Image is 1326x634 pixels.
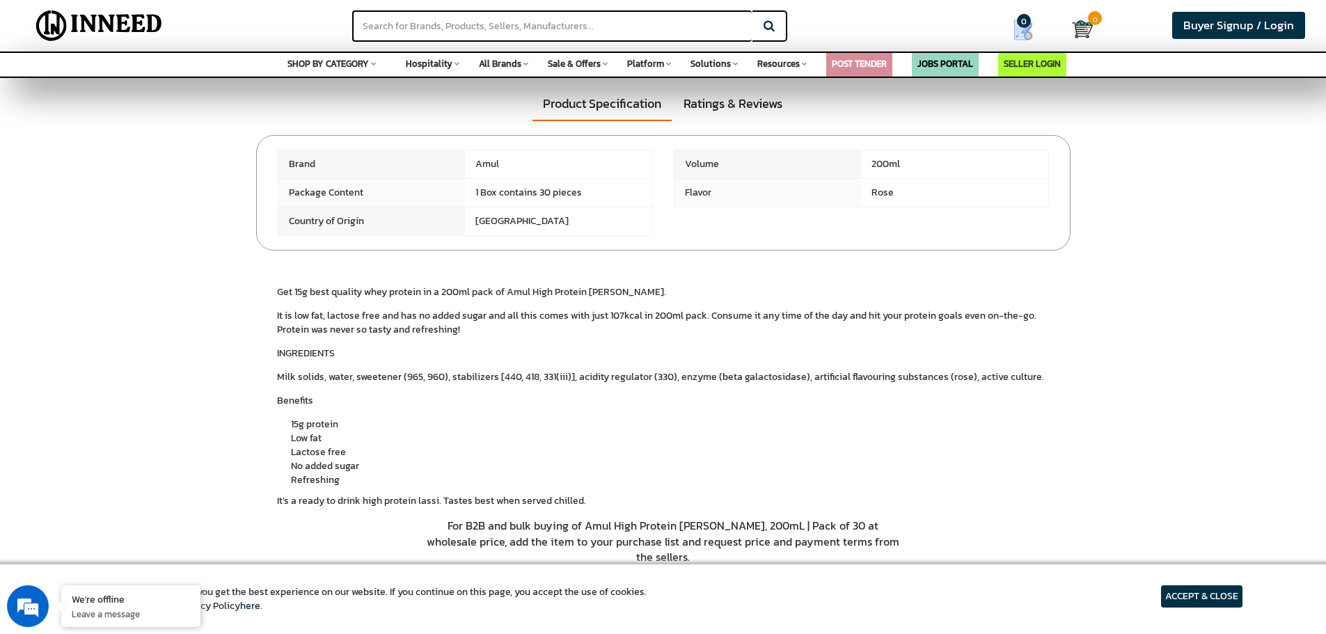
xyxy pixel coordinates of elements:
li: Low fat [291,431,1050,445]
div: We're offline [72,592,190,605]
span: Solutions [690,57,731,70]
p: It is low fat, lactose free and has no added sugar and all this comes with just 107kcal in 200ml ... [277,309,1050,337]
a: JOBS PORTAL [917,57,973,70]
img: salesiqlogo_leal7QplfZFryJ6FIlVepeu7OftD7mt8q6exU6-34PB8prfIgodN67KcxXM9Y7JQ_.png [96,365,106,374]
textarea: Type your message and click 'Submit' [7,380,265,429]
span: Hospitality [406,57,452,70]
img: Cart [1072,19,1093,40]
span: 1 Box contains 30 pieces [465,179,652,207]
span: Platform [627,57,664,70]
span: 0 [1088,11,1102,25]
a: my Quotes 0 [986,14,1072,46]
li: 15g protein [291,418,1050,431]
a: POST TENDER [832,57,887,70]
span: Flavor [674,179,862,207]
a: Buyer Signup / Login [1172,12,1305,39]
span: Sale & Offers [548,57,601,70]
img: logo_Zg8I0qSkbAqR2WFHt3p6CTuqpyXMFPubPcD2OT02zFN43Cy9FUNNG3NEPhM_Q1qe_.png [24,84,58,91]
span: 200ml [861,150,1048,178]
article: ACCEPT & CLOSE [1161,585,1242,608]
span: Brand [278,150,466,178]
span: Package Content [278,179,466,207]
span: SHOP BY CATEGORY [287,57,369,70]
li: Lactose free [291,445,1050,459]
img: Inneed.Market [24,8,174,43]
p: INGREDIENTS [277,347,1050,360]
span: 0 [1017,14,1031,28]
p: Get 15g best quality whey protein in a 200ml pack of Amul High Protein [PERSON_NAME]. [277,285,1050,299]
p: It’s a ready to drink high protein lassi. Tastes best when served chilled. [277,494,1050,508]
span: We are offline. Please leave us a message. [29,175,243,316]
span: Rose [861,179,1048,207]
a: here [240,599,260,613]
p: Benefits [277,394,1050,408]
span: Volume [674,150,862,178]
a: Ratings & Reviews [673,88,793,120]
li: No added sugar [291,459,1050,473]
p: For B2B and bulk buying of Amul High Protein [PERSON_NAME], 200mL | Pack of 30 at wholesale price... [425,518,901,580]
em: Driven by SalesIQ [109,365,177,374]
input: Search for Brands, Products, Sellers, Manufacturers... [352,10,752,42]
span: Amul [465,150,652,178]
a: Product Specification [532,88,672,121]
span: [GEOGRAPHIC_DATA] [465,207,652,235]
img: Show My Quotes [1013,19,1034,40]
span: Country of Origin [278,207,466,235]
em: Submit [204,429,253,447]
p: Milk solids, water, sweetener (965, 960), stabilizers [440, 418, 331(iii)], acidity regulator (33... [277,370,1050,384]
div: Minimize live chat window [228,7,262,40]
div: Leave a message [72,78,234,96]
span: Buyer Signup / Login [1183,17,1294,34]
a: SELLER LOGIN [1004,57,1061,70]
a: Cart 0 [1072,14,1085,45]
li: Refreshing [291,473,1050,487]
article: We use cookies to ensure you get the best experience on our website. If you continue on this page... [84,585,647,613]
span: Resources [757,57,800,70]
p: Leave a message [72,608,190,620]
span: All Brands [479,57,521,70]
